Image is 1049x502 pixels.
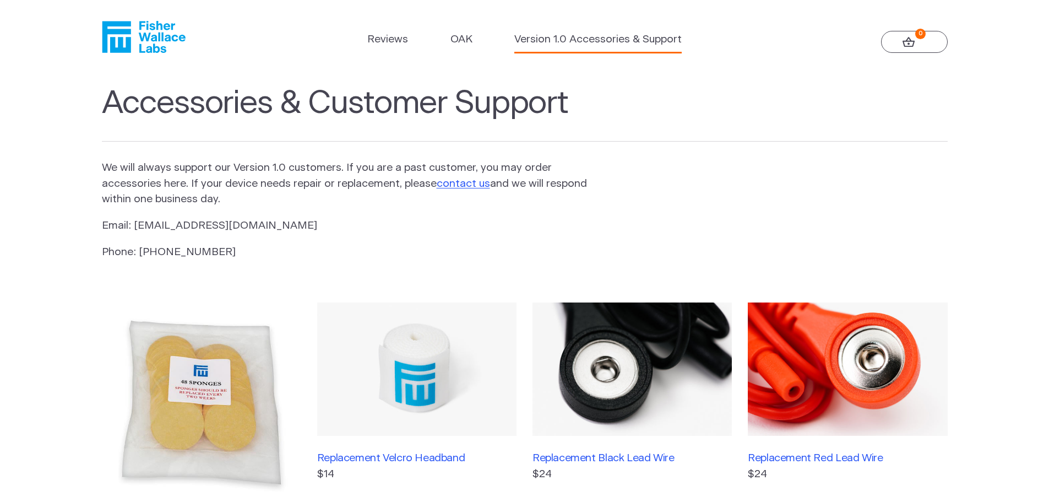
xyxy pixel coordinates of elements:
img: Replacement Velcro Headband [317,303,517,436]
p: $24 [748,467,947,483]
p: Phone: [PHONE_NUMBER] [102,245,589,261]
p: Email: [EMAIL_ADDRESS][DOMAIN_NAME] [102,218,589,234]
p: $24 [532,467,732,483]
strong: 0 [915,29,926,39]
a: Fisher Wallace [102,21,186,53]
a: Reviews [367,32,408,48]
img: Replacement Red Lead Wire [748,303,947,436]
a: 0 [881,31,948,53]
p: We will always support our Version 1.0 customers. If you are a past customer, you may order acces... [102,160,589,208]
h1: Accessories & Customer Support [102,85,948,142]
p: $14 [317,467,517,483]
img: Extra Fisher Wallace Sponges (48 pack) [102,303,301,502]
a: OAK [450,32,472,48]
img: Replacement Black Lead Wire [532,303,732,436]
a: contact us [437,179,490,189]
h3: Replacement Velcro Headband [317,452,517,465]
a: Version 1.0 Accessories & Support [514,32,682,48]
h3: Replacement Red Lead Wire [748,452,947,465]
h3: Replacement Black Lead Wire [532,452,732,465]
